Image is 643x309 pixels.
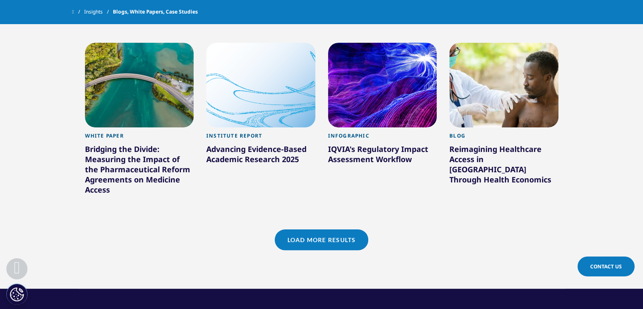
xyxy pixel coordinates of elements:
div: IQVIA's Regulatory Impact Assessment Workflow [328,144,437,168]
a: Infographic IQVIA's Regulatory Impact Assessment Workflow [328,127,437,186]
a: Blog Reimagining Healthcare Access in [GEOGRAPHIC_DATA] Through Health Economics [449,127,558,207]
div: White Paper [85,132,194,144]
span: Blogs, White Papers, Case Studies [113,4,198,19]
button: Cookie 设置 [6,284,27,305]
div: Blog [449,132,558,144]
a: Load More Results [275,229,368,250]
div: Bridging the Divide: Measuring the Impact of the Pharmaceutical Reform Agreements on Medicine Access [85,144,194,198]
div: Institute Report [206,132,315,144]
div: Reimagining Healthcare Access in [GEOGRAPHIC_DATA] Through Health Economics [449,144,558,188]
a: White Paper Bridging the Divide: Measuring the Impact of the Pharmaceutical Reform Agreements on ... [85,127,194,217]
a: Insights [84,4,113,19]
span: Contact Us [590,263,622,270]
a: Institute Report Advancing Evidence-Based Academic Research 2025 [206,127,315,186]
div: Advancing Evidence-Based Academic Research 2025 [206,144,315,168]
div: Infographic [328,132,437,144]
a: Contact Us [577,257,635,276]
